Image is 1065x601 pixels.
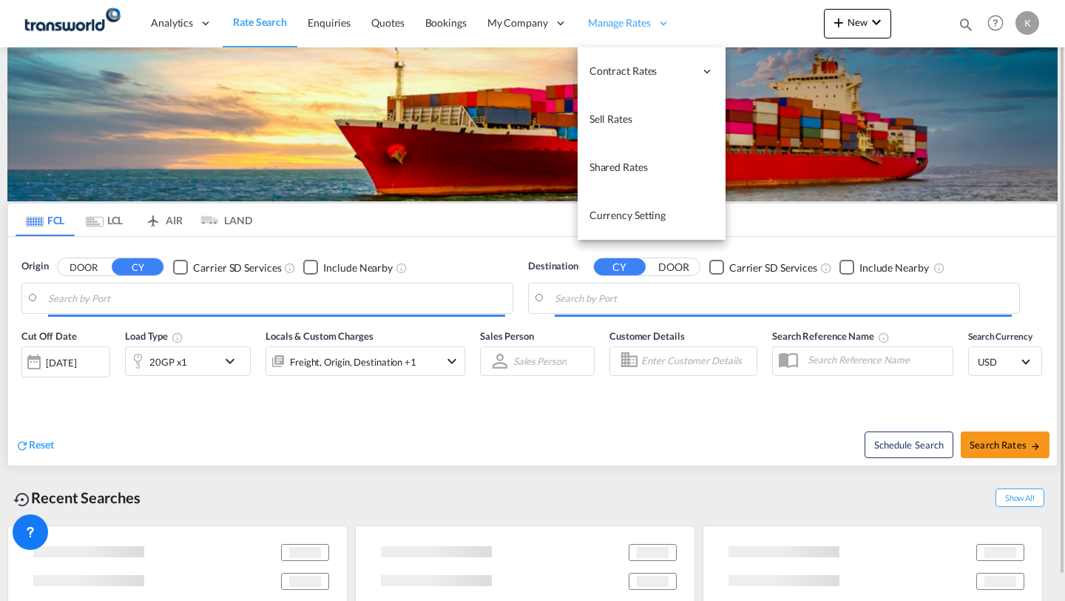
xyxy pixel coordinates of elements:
div: [DATE] [21,346,110,377]
md-tab-item: LCL [75,204,134,236]
md-tab-item: AIR [134,204,193,236]
md-checkbox: Checkbox No Ink [709,259,817,275]
div: icon-magnify [958,16,974,38]
span: Bookings [425,16,467,29]
div: Carrier SD Services [193,261,281,275]
span: My Company [487,16,548,30]
div: Contract Rates [578,47,726,95]
md-pagination-wrapper: Use the left and right arrow keys to navigate between tabs [16,204,252,236]
md-datepicker: Select [21,376,33,396]
button: DOOR [58,259,109,276]
div: K [1015,11,1039,35]
div: icon-refreshReset [16,437,54,454]
div: 20GP x1 [149,352,187,372]
a: Sell Rates [578,95,726,144]
md-icon: icon-airplane [144,212,162,223]
button: Search Ratesicon-arrow-right [961,432,1049,458]
div: Include Nearby [859,261,929,275]
span: Rate Search [233,16,287,28]
span: Destination [528,259,578,274]
span: Shared Rates [589,161,648,173]
div: Carrier SD Services [729,261,817,275]
div: [DATE] [46,356,76,369]
md-tab-item: FCL [16,204,75,236]
span: Locals & Custom Charges [266,330,373,342]
span: Help [983,10,1008,36]
div: Help [983,10,1015,37]
span: Show All [995,488,1044,507]
button: Note: By default Schedule search will only considerorigin ports, destination ports and cut off da... [865,432,953,458]
div: 20GP x1icon-chevron-down [125,346,251,376]
md-icon: icon-refresh [16,439,29,452]
button: CY [594,258,646,275]
span: Currency Setting [589,209,666,221]
md-icon: icon-information-outline [172,332,183,343]
md-icon: Your search will be saved by the below given name [878,332,890,343]
span: New [830,16,885,28]
div: Origin DOOR CY Checkbox No InkUnchecked: Search for CY (Container Yard) services for all selected... [8,237,1057,466]
span: Cut Off Date [21,330,77,342]
input: Search Reference Name [800,349,953,371]
span: Load Type [125,330,183,342]
div: Freight Origin Destination Factory Stuffingicon-chevron-down [266,346,465,376]
md-icon: Unchecked: Search for CY (Container Yard) services for all selected carriers.Checked : Search for... [284,262,296,274]
button: CY [112,258,163,275]
md-icon: Unchecked: Ignores neighbouring ports when fetching rates.Checked : Includes neighbouring ports w... [396,262,408,274]
md-icon: icon-chevron-down [221,352,246,370]
md-icon: Unchecked: Ignores neighbouring ports when fetching rates.Checked : Includes neighbouring ports w... [933,262,945,274]
md-checkbox: Checkbox No Ink [173,259,281,275]
img: 58db03806dec11f087a70fd37d23a362.png [22,7,122,40]
span: Search Currency [968,331,1032,342]
md-icon: icon-chevron-down [443,352,461,370]
input: Search by Port [555,287,1012,309]
md-icon: icon-chevron-down [868,13,885,31]
span: Quotes [371,16,404,29]
md-checkbox: Checkbox No Ink [839,259,929,275]
div: Include Nearby [323,261,393,275]
span: Analytics [151,16,193,30]
span: Reset [29,438,54,451]
span: Contract Rates [589,64,694,78]
span: Origin [21,259,48,274]
span: Sales Person [480,330,534,342]
div: Recent Searches [7,481,146,514]
md-icon: icon-backup-restore [13,491,31,508]
span: Search Reference Name [772,330,890,342]
md-icon: Unchecked: Search for CY (Container Yard) services for all selected carriers.Checked : Search for... [820,262,832,274]
md-select: Select Currency: $ USDUnited States Dollar [976,351,1034,372]
a: Currency Setting [578,192,726,240]
md-checkbox: Checkbox No Ink [303,259,393,275]
button: DOOR [648,259,700,276]
span: USD [978,355,1019,369]
input: Enter Customer Details [641,350,752,372]
md-icon: icon-arrow-right [1030,441,1041,451]
div: Freight Origin Destination Factory Stuffing [290,352,416,372]
span: Sell Rates [589,113,632,125]
img: LCL+%26+FCL+BACKGROUND.png [7,47,1058,201]
span: Customer Details [609,330,684,342]
span: Search Rates [970,439,1041,451]
span: Manage Rates [588,16,651,30]
md-icon: icon-plus 400-fg [830,13,848,31]
button: icon-plus 400-fgNewicon-chevron-down [824,9,891,38]
span: Enquiries [308,16,351,29]
md-select: Sales Person [512,350,568,372]
a: Shared Rates [578,144,726,192]
md-icon: icon-magnify [958,16,974,33]
input: Search by Port [48,287,505,309]
md-tab-item: LAND [193,204,252,236]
